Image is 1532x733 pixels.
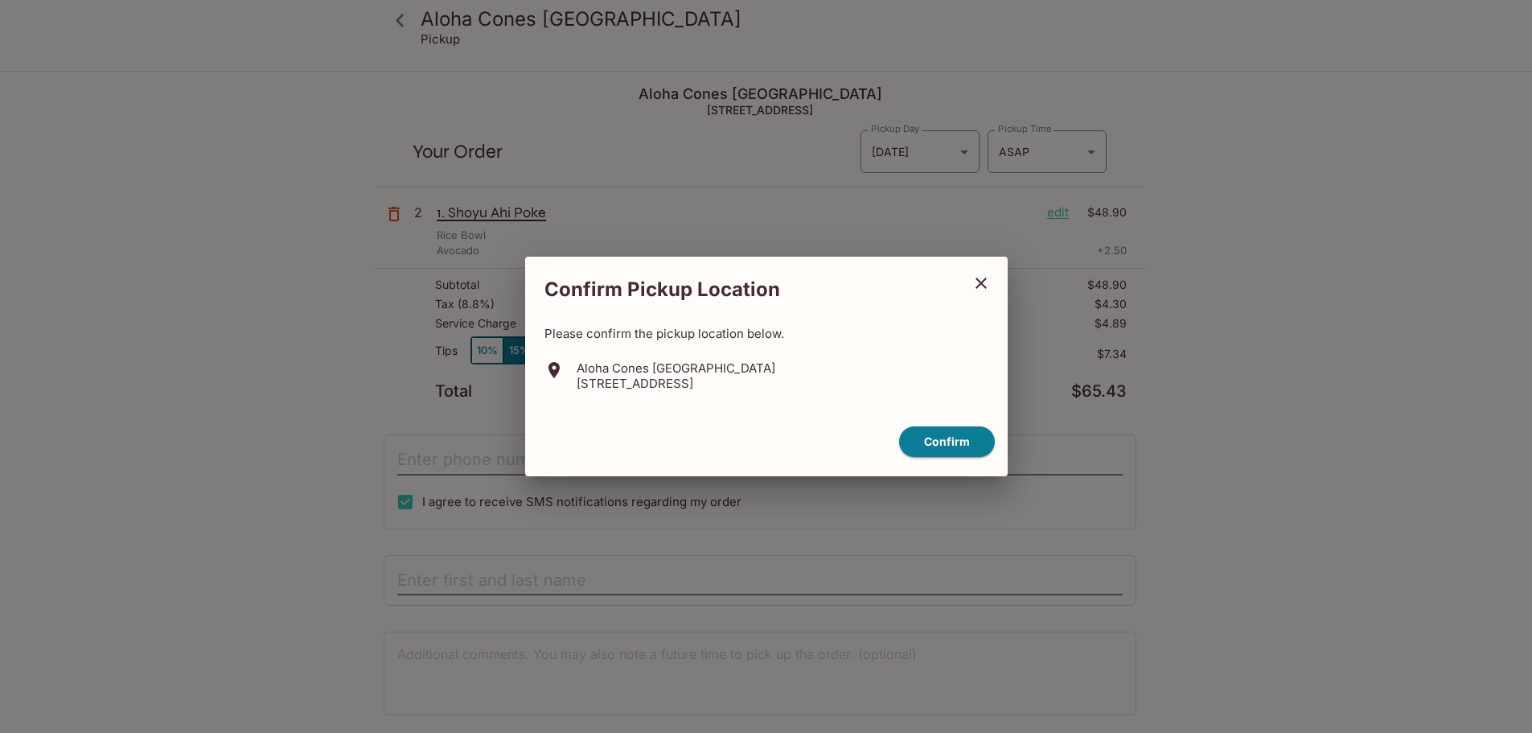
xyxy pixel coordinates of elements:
p: Please confirm the pickup location below. [544,326,988,341]
button: confirm [899,426,995,458]
p: Aloha Cones [GEOGRAPHIC_DATA] [577,360,775,376]
p: [STREET_ADDRESS] [577,376,775,391]
h2: Confirm Pickup Location [525,270,961,310]
button: close [961,263,1001,303]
